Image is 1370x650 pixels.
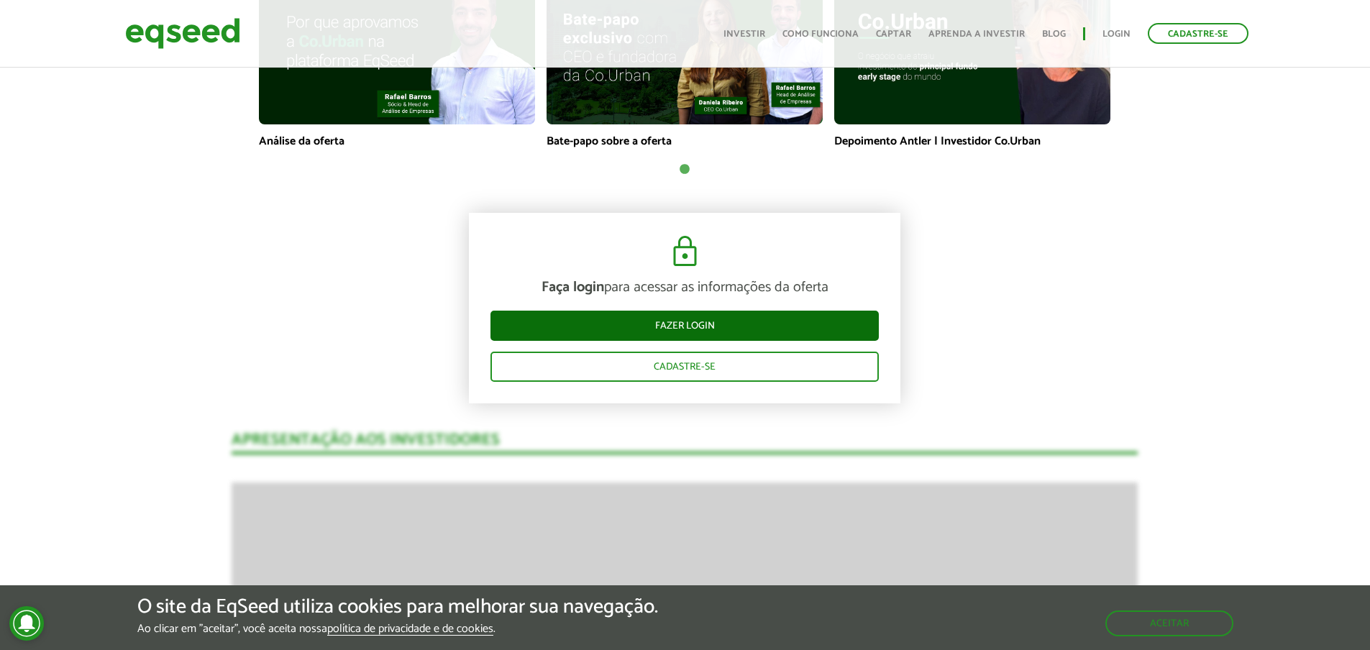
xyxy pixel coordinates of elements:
a: Captar [876,29,911,39]
p: Depoimento Antler | Investidor Co.Urban [834,134,1110,148]
a: Como funciona [782,29,859,39]
p: para acessar as informações da oferta [490,279,879,296]
p: Ao clicar em "aceitar", você aceita nossa . [137,622,658,636]
a: Fazer login [490,311,879,341]
a: Login [1102,29,1131,39]
img: cadeado.svg [667,234,703,269]
strong: Faça login [542,275,604,299]
p: Análise da oferta [259,134,535,148]
button: 1 of 1 [677,162,692,177]
a: Investir [723,29,765,39]
a: Blog [1042,29,1066,39]
a: política de privacidade e de cookies [327,623,493,636]
a: Cadastre-se [490,352,879,382]
p: Bate-papo sobre a oferta [547,134,823,148]
a: Cadastre-se [1148,23,1248,44]
button: Aceitar [1105,610,1233,636]
img: EqSeed [125,14,240,52]
h5: O site da EqSeed utiliza cookies para melhorar sua navegação. [137,596,658,618]
a: Aprenda a investir [928,29,1025,39]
